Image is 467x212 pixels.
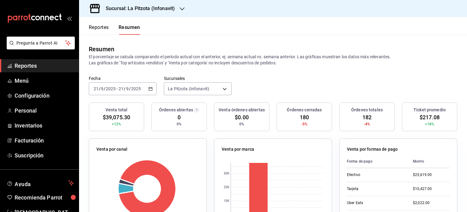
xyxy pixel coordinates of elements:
[67,16,72,21] button: open_drawer_menu
[347,172,403,178] div: Efectivo
[224,172,230,175] text: 30K
[235,113,249,121] span: $0.00
[104,86,106,91] span: /
[413,186,450,192] div: $10,427.00
[351,107,383,113] h3: Órdenes totales
[362,113,372,121] span: 182
[219,107,265,113] h3: Venta órdenes abiertas
[347,200,403,206] div: Uber Eats
[131,86,141,91] input: ----
[168,86,209,92] span: La Pitzota (Infonavit)
[15,179,66,187] span: Ayuda
[89,24,109,35] button: Reportes
[101,5,175,12] h3: Sucursal: La Pitzota (Infonavit)
[89,76,157,81] label: Fecha
[300,113,309,121] span: 180
[99,86,101,91] span: /
[408,155,450,168] th: Monto
[347,186,403,192] div: Tarjeta
[178,113,181,121] span: 0
[4,44,75,51] a: Pregunta a Parrot AI
[15,62,74,70] span: Reportes
[347,146,398,153] p: Venta por formas de pago
[164,76,232,81] label: Sucursales
[119,24,140,35] button: Resumen
[15,92,74,100] span: Configuración
[224,199,230,203] text: 10K
[129,86,131,91] span: /
[222,146,254,153] p: Venta por marca
[347,155,408,168] th: Forma de pago
[96,146,127,153] p: Venta por canal
[239,121,244,127] span: 0%
[124,86,126,91] span: /
[93,86,99,91] input: --
[15,193,74,202] span: Recomienda Parrot
[89,45,114,54] div: Resumen
[15,136,74,145] span: Facturación
[15,151,74,160] span: Suscripción
[15,121,74,130] span: Inventarios
[118,86,124,91] input: --
[89,54,457,66] p: El porcentaje se calcula comparando el período actual con el anterior, ej. semana actual vs. sema...
[413,200,450,206] div: $2,022.00
[126,86,129,91] input: --
[287,107,322,113] h3: Órdenes cerradas
[15,77,74,85] span: Menú
[159,107,193,113] h3: Órdenes abiertas
[413,107,446,113] h3: Ticket promedio
[89,24,140,35] div: navigation tabs
[16,40,65,46] span: Pregunta a Parrot AI
[301,121,307,127] span: -5%
[106,107,127,113] h3: Venta total
[112,121,121,127] span: +12%
[106,86,116,91] input: ----
[413,172,450,178] div: $25,619.00
[425,121,434,127] span: +18%
[224,186,230,189] text: 20K
[103,113,130,121] span: $39,075.30
[101,86,104,91] input: --
[177,121,182,127] span: 0%
[15,106,74,115] span: Personal
[7,37,75,49] button: Pregunta a Parrot AI
[420,113,440,121] span: $217.08
[116,86,118,91] span: -
[364,121,370,127] span: -4%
